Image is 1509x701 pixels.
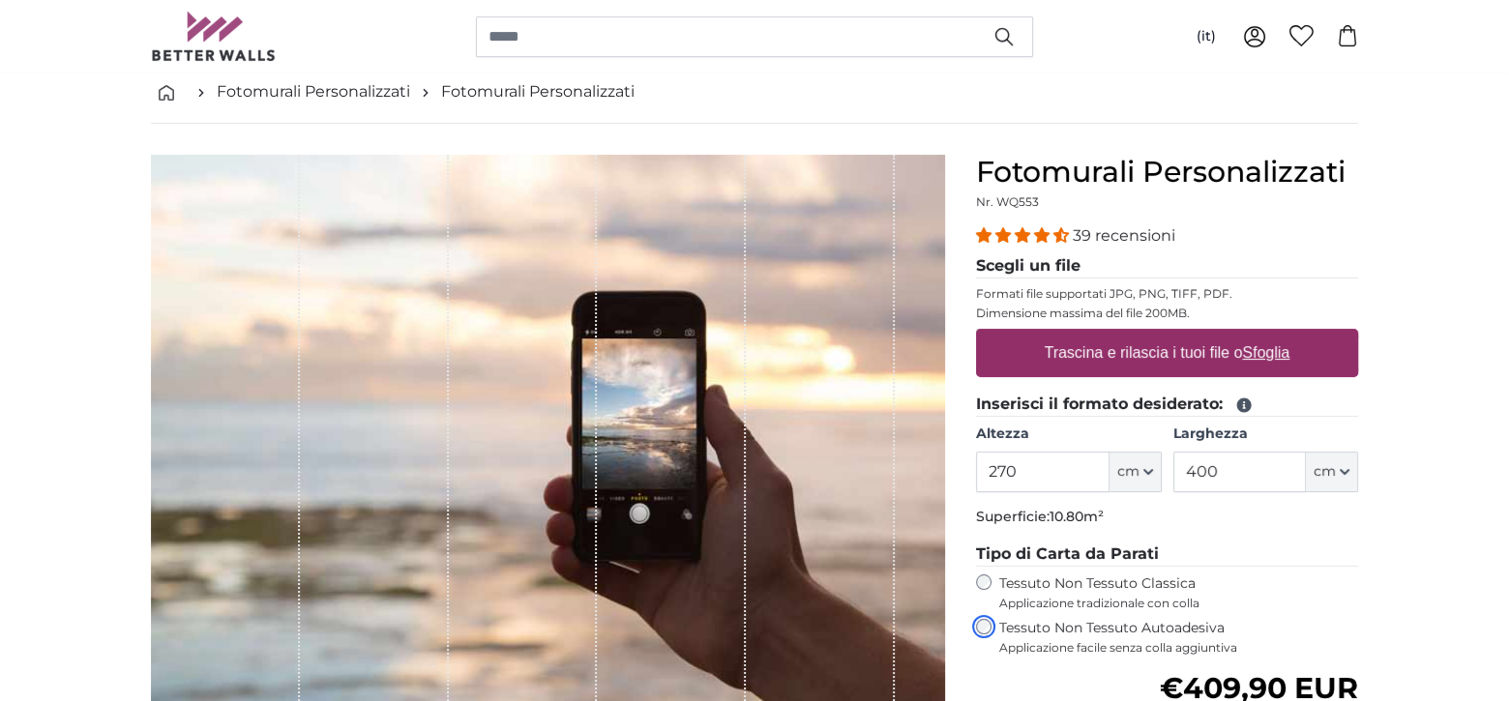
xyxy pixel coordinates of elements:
label: Tessuto Non Tessuto Classica [999,574,1358,611]
span: Applicazione facile senza colla aggiuntiva [999,640,1358,656]
legend: Tipo di Carta da Parati [976,542,1358,567]
a: Fotomurali Personalizzati [217,80,410,103]
label: Larghezza [1173,424,1358,444]
legend: Inserisci il formato desiderato: [976,393,1358,417]
span: cm [1314,462,1336,482]
nav: breadcrumbs [151,61,1358,124]
label: Trascina e rilascia i tuoi file o [1037,334,1298,372]
button: cm [1306,452,1358,492]
span: 10.80m² [1050,508,1104,525]
u: Sfoglia [1243,344,1290,361]
img: Betterwalls [151,12,277,61]
span: 4.36 stars [976,226,1073,245]
span: cm [1117,462,1139,482]
legend: Scegli un file [976,254,1358,278]
button: (it) [1181,19,1231,54]
label: Altezza [976,424,1161,444]
span: Applicazione tradizionale con colla [999,596,1358,611]
label: Tessuto Non Tessuto Autoadesiva [999,619,1358,656]
a: Fotomurali Personalizzati [441,80,635,103]
p: Formati file supportati JPG, PNG, TIFF, PDF. [976,286,1358,302]
p: Dimensione massima del file 200MB. [976,306,1358,321]
span: 39 recensioni [1073,226,1175,245]
span: Nr. WQ553 [976,194,1039,209]
button: cm [1110,452,1162,492]
p: Superficie: [976,508,1358,527]
h1: Fotomurali Personalizzati [976,155,1358,190]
